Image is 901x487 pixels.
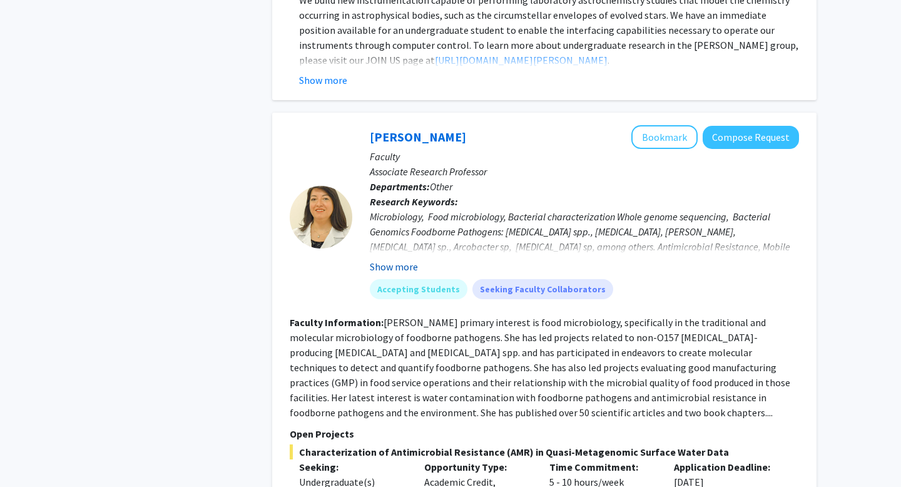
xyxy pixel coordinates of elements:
[472,279,613,299] mat-chip: Seeking Faculty Collaborators
[290,426,799,441] p: Open Projects
[290,316,790,419] fg-read-more: [PERSON_NAME] primary interest is food microbiology, specifically in the traditional and molecula...
[703,126,799,149] button: Compose Request to Magaly Toro
[435,54,608,66] a: [URL][DOMAIN_NAME][PERSON_NAME]
[370,259,418,274] button: Show more
[370,195,458,208] b: Research Keywords:
[370,164,799,179] p: Associate Research Professor
[9,431,53,478] iframe: Chat
[370,279,467,299] mat-chip: Accepting Students
[424,459,531,474] p: Opportunity Type:
[631,125,698,149] button: Add Magaly Toro to Bookmarks
[299,73,347,88] button: Show more
[674,459,780,474] p: Application Deadline:
[370,149,799,164] p: Faculty
[430,180,452,193] span: Other
[370,180,430,193] b: Departments:
[290,444,799,459] span: Characterization of Antimicrobial Resistance (AMR) in Quasi-Metagenomic Surface Water Data
[290,316,384,329] b: Faculty Information:
[370,209,799,269] div: Microbiology, Food microbiology, Bacterial characterization Whole genome sequencing, Bacterial Ge...
[370,129,466,145] a: [PERSON_NAME]
[549,459,656,474] p: Time Commitment:
[299,459,405,474] p: Seeking:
